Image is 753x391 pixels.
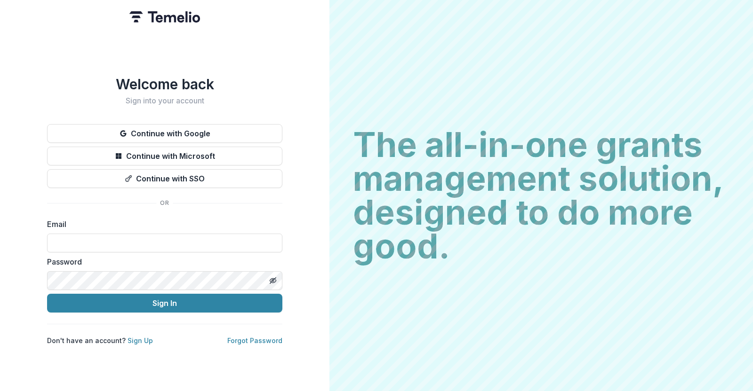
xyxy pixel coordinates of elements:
[128,336,153,344] a: Sign Up
[47,294,282,313] button: Sign In
[47,219,277,230] label: Email
[47,76,282,93] h1: Welcome back
[47,169,282,188] button: Continue with SSO
[47,96,282,105] h2: Sign into your account
[265,273,280,288] button: Toggle password visibility
[47,147,282,165] button: Continue with Microsoft
[47,124,282,143] button: Continue with Google
[227,336,282,344] a: Forgot Password
[47,336,153,345] p: Don't have an account?
[47,256,277,267] label: Password
[129,11,200,23] img: Temelio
